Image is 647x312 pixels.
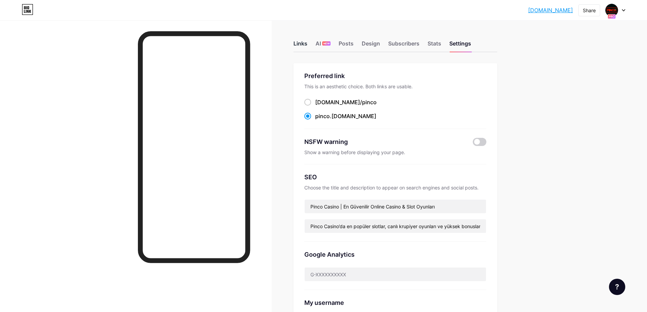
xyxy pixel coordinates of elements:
input: Description (max 160 chars) [305,219,486,233]
div: NSFW warning [304,137,463,146]
div: Choose the title and description to appear on search engines and social posts. [304,184,486,191]
span: NEW [323,41,330,45]
div: .[DOMAIN_NAME] [315,112,376,120]
span: pinco [362,99,377,106]
div: Google Analytics [304,250,486,259]
input: Title [305,200,486,213]
span: pinco [315,113,330,120]
div: Links [293,39,307,52]
div: Design [362,39,380,52]
div: SEO [304,172,486,182]
input: G-XXXXXXXXXX [305,268,486,281]
div: Posts [339,39,354,52]
div: This is an aesthetic choice. Both links are usable. [304,83,486,90]
div: Stats [428,39,441,52]
div: My username [304,298,486,307]
div: Settings [449,39,471,52]
a: [DOMAIN_NAME] [528,6,573,14]
div: Subscribers [388,39,419,52]
div: [DOMAIN_NAME]/ [315,98,377,106]
div: AI [316,39,330,52]
div: Share [583,7,596,14]
img: horoscope2025 [605,4,618,17]
div: Show a warning before displaying your page. [304,149,486,156]
div: Preferred link [304,71,486,80]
